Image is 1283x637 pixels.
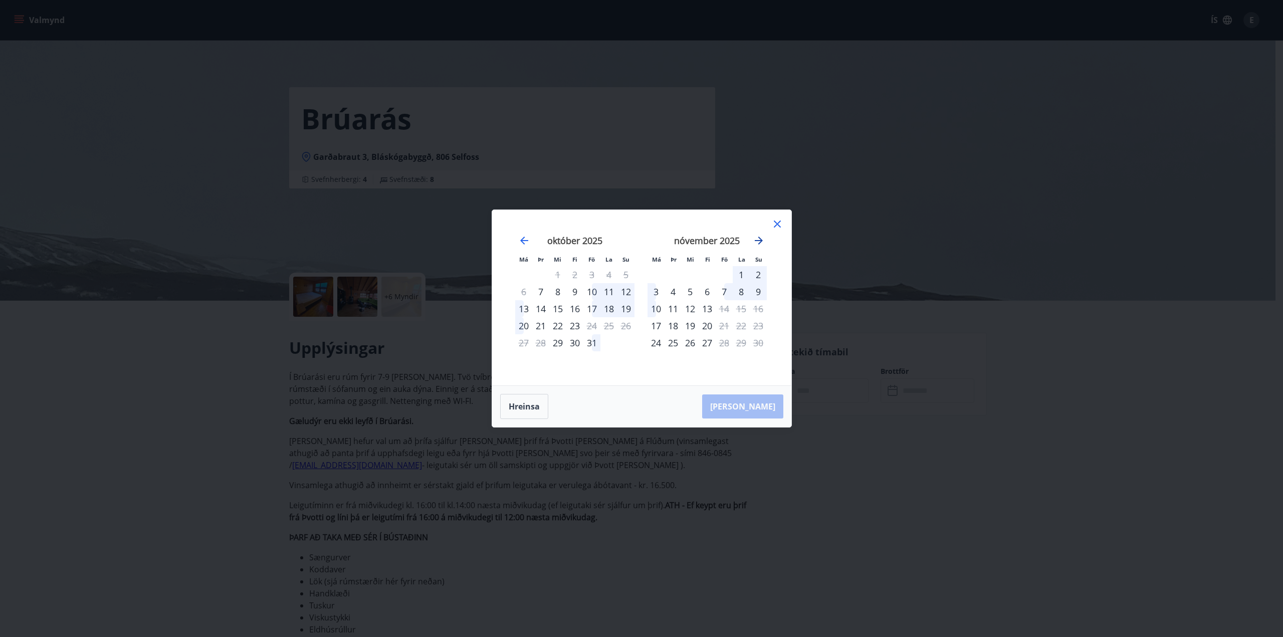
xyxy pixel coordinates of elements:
td: Choose þriðjudagur, 7. október 2025 as your check-in date. It’s available. [532,283,549,300]
td: Choose fimmtudagur, 23. október 2025 as your check-in date. It’s available. [566,317,583,334]
td: Choose sunnudagur, 12. október 2025 as your check-in date. It’s available. [617,283,634,300]
button: Hreinsa [500,394,548,419]
div: Aðeins innritun í boði [648,334,665,351]
td: Choose miðvikudagur, 26. nóvember 2025 as your check-in date. It’s available. [682,334,699,351]
div: 7 [716,283,733,300]
td: Not available. föstudagur, 24. október 2025 [583,317,600,334]
td: Not available. miðvikudagur, 1. október 2025 [549,266,566,283]
td: Choose laugardagur, 8. nóvember 2025 as your check-in date. It’s available. [733,283,750,300]
strong: nóvember 2025 [674,235,740,247]
td: Choose þriðjudagur, 4. nóvember 2025 as your check-in date. It’s available. [665,283,682,300]
div: Move backward to switch to the previous month. [518,235,530,247]
small: La [738,256,745,263]
div: 18 [665,317,682,334]
div: 25 [665,334,682,351]
td: Not available. sunnudagur, 5. október 2025 [617,266,634,283]
td: Not available. þriðjudagur, 28. október 2025 [532,334,549,351]
td: Choose miðvikudagur, 19. nóvember 2025 as your check-in date. It’s available. [682,317,699,334]
div: 19 [682,317,699,334]
div: 20 [699,317,716,334]
td: Choose fimmtudagur, 6. nóvember 2025 as your check-in date. It’s available. [699,283,716,300]
div: 23 [566,317,583,334]
td: Choose þriðjudagur, 18. nóvember 2025 as your check-in date. It’s available. [665,317,682,334]
div: Calendar [504,222,779,373]
td: Choose miðvikudagur, 5. nóvember 2025 as your check-in date. It’s available. [682,283,699,300]
td: Choose miðvikudagur, 29. október 2025 as your check-in date. It’s available. [549,334,566,351]
div: 18 [600,300,617,317]
div: 22 [549,317,566,334]
td: Choose fimmtudagur, 13. nóvember 2025 as your check-in date. It’s available. [699,300,716,317]
small: Má [519,256,528,263]
td: Choose mánudagur, 10. nóvember 2025 as your check-in date. It’s available. [648,300,665,317]
td: Choose þriðjudagur, 11. nóvember 2025 as your check-in date. It’s available. [665,300,682,317]
td: Choose miðvikudagur, 22. október 2025 as your check-in date. It’s available. [549,317,566,334]
div: 13 [699,300,716,317]
small: Þr [538,256,544,263]
strong: október 2025 [547,235,602,247]
div: 10 [648,300,665,317]
td: Choose mánudagur, 3. nóvember 2025 as your check-in date. It’s available. [648,283,665,300]
td: Not available. laugardagur, 29. nóvember 2025 [733,334,750,351]
div: 31 [583,334,600,351]
td: Choose laugardagur, 11. október 2025 as your check-in date. It’s available. [600,283,617,300]
td: Not available. fimmtudagur, 2. október 2025 [566,266,583,283]
small: Fö [588,256,595,263]
td: Choose þriðjudagur, 21. október 2025 as your check-in date. It’s available. [532,317,549,334]
td: Not available. sunnudagur, 30. nóvember 2025 [750,334,767,351]
td: Not available. sunnudagur, 26. október 2025 [617,317,634,334]
td: Not available. föstudagur, 28. nóvember 2025 [716,334,733,351]
td: Choose mánudagur, 24. nóvember 2025 as your check-in date. It’s available. [648,334,665,351]
td: Choose fimmtudagur, 27. nóvember 2025 as your check-in date. It’s available. [699,334,716,351]
div: 26 [682,334,699,351]
div: 30 [566,334,583,351]
small: Su [622,256,629,263]
div: Aðeins útritun í boði [716,334,733,351]
td: Choose mánudagur, 13. október 2025 as your check-in date. It’s available. [515,300,532,317]
td: Not available. mánudagur, 6. október 2025 [515,283,532,300]
small: Mi [554,256,561,263]
td: Choose sunnudagur, 2. nóvember 2025 as your check-in date. It’s available. [750,266,767,283]
div: 20 [515,317,532,334]
div: Aðeins útritun í boði [716,317,733,334]
div: 12 [682,300,699,317]
div: Aðeins innritun í boði [648,317,665,334]
div: 9 [750,283,767,300]
td: Not available. laugardagur, 25. október 2025 [600,317,617,334]
td: Choose miðvikudagur, 12. nóvember 2025 as your check-in date. It’s available. [682,300,699,317]
div: 5 [682,283,699,300]
td: Not available. sunnudagur, 23. nóvember 2025 [750,317,767,334]
div: Move forward to switch to the next month. [753,235,765,247]
div: 11 [665,300,682,317]
div: 8 [549,283,566,300]
td: Choose fimmtudagur, 9. október 2025 as your check-in date. It’s available. [566,283,583,300]
div: 21 [532,317,549,334]
td: Choose laugardagur, 18. október 2025 as your check-in date. It’s available. [600,300,617,317]
td: Choose fimmtudagur, 30. október 2025 as your check-in date. It’s available. [566,334,583,351]
td: Not available. laugardagur, 22. nóvember 2025 [733,317,750,334]
td: Choose sunnudagur, 19. október 2025 as your check-in date. It’s available. [617,300,634,317]
td: Choose mánudagur, 20. október 2025 as your check-in date. It’s available. [515,317,532,334]
td: Choose sunnudagur, 9. nóvember 2025 as your check-in date. It’s available. [750,283,767,300]
div: 27 [699,334,716,351]
td: Choose fimmtudagur, 20. nóvember 2025 as your check-in date. It’s available. [699,317,716,334]
td: Choose miðvikudagur, 15. október 2025 as your check-in date. It’s available. [549,300,566,317]
td: Choose mánudagur, 17. nóvember 2025 as your check-in date. It’s available. [648,317,665,334]
div: 8 [733,283,750,300]
td: Not available. föstudagur, 14. nóvember 2025 [716,300,733,317]
div: 15 [549,300,566,317]
div: 17 [583,300,600,317]
small: Fi [572,256,577,263]
div: 1 [733,266,750,283]
div: 4 [665,283,682,300]
td: Not available. sunnudagur, 16. nóvember 2025 [750,300,767,317]
div: Aðeins innritun í boði [532,283,549,300]
div: Aðeins innritun í boði [549,334,566,351]
div: 16 [566,300,583,317]
div: 12 [617,283,634,300]
div: 10 [583,283,600,300]
div: 6 [699,283,716,300]
td: Not available. mánudagur, 27. október 2025 [515,334,532,351]
td: Choose föstudagur, 10. október 2025 as your check-in date. It’s available. [583,283,600,300]
td: Choose þriðjudagur, 25. nóvember 2025 as your check-in date. It’s available. [665,334,682,351]
td: Choose föstudagur, 7. nóvember 2025 as your check-in date. It’s available. [716,283,733,300]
